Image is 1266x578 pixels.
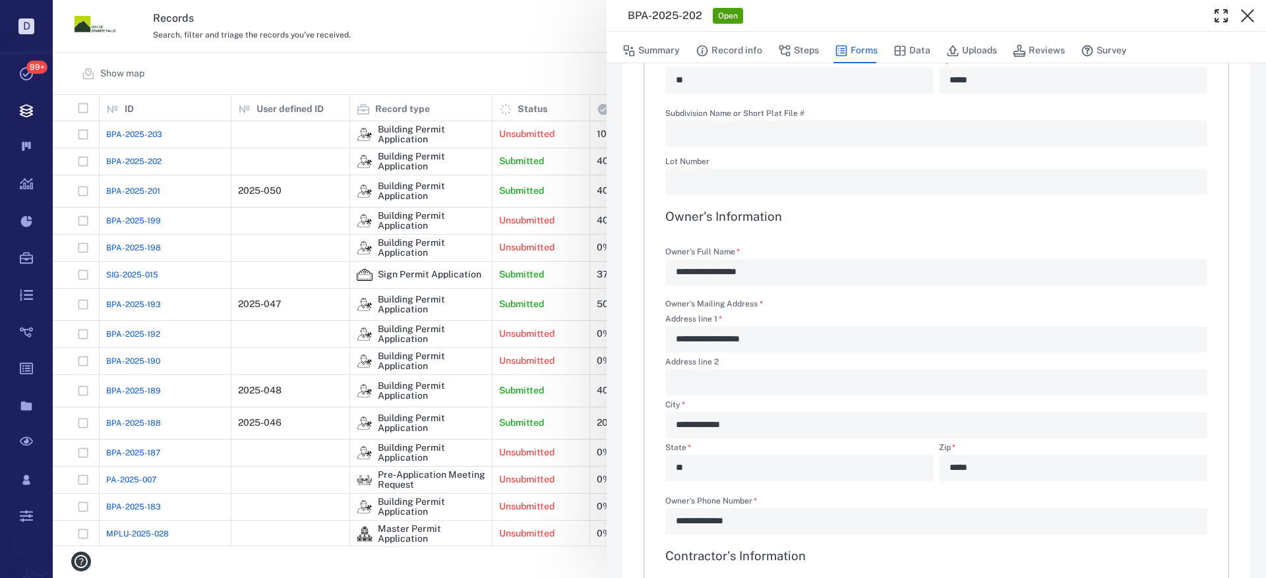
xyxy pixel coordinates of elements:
[939,444,1207,455] label: Zip
[665,315,1207,326] label: Address line 1
[778,38,819,63] button: Steps
[835,38,878,63] button: Forms
[665,358,1207,369] label: Address line 2
[665,548,1207,564] h3: Contractor's Information
[622,38,680,63] button: Summary
[665,401,1207,412] label: City
[715,11,740,22] span: Open
[26,61,47,74] span: 99+
[946,38,997,63] button: Uploads
[665,444,934,455] label: State
[628,8,702,24] h3: BPA-2025-202
[1208,3,1234,29] button: Toggle Fullscreen
[665,259,1207,285] div: Owner's Full Name
[665,299,763,310] label: Owner's Mailing Address
[665,508,1207,535] div: Owner's Phone Number
[30,9,57,21] span: Help
[18,18,34,34] p: D
[665,169,1207,195] div: Lot Number
[760,299,763,308] span: required
[893,38,930,63] button: Data
[665,497,1207,508] label: Owner's Phone Number
[665,248,1207,259] label: Owner's Full Name
[1081,38,1127,63] button: Survey
[665,208,1207,224] h3: Owner's Information
[665,121,1207,147] div: Subdivision Name or Short Plat File #
[665,109,1207,121] label: Subdivision Name or Short Plat File #
[696,38,762,63] button: Record info
[1234,3,1261,29] button: Close
[665,158,1207,169] label: Lot Number
[1013,38,1065,63] button: Reviews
